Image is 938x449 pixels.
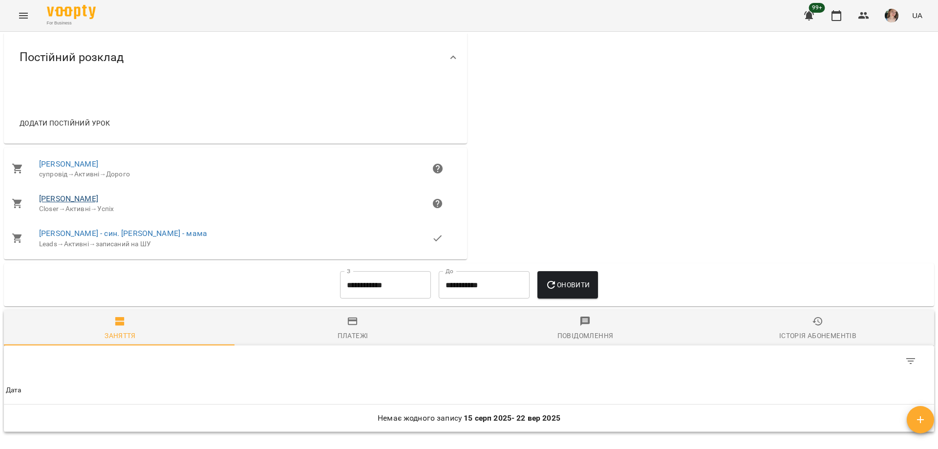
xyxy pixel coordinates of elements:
[6,385,21,396] div: Sort
[912,10,922,21] span: UA
[89,240,96,248] span: →
[39,229,207,238] a: [PERSON_NAME] - син. [PERSON_NAME] - мама
[899,349,922,373] button: Фільтр
[39,170,432,179] div: cупровід Активні Дорого
[20,50,124,65] span: Постійний розклад
[6,385,932,396] span: Дата
[59,205,65,213] span: →
[779,330,856,342] div: Історія абонементів
[105,330,136,342] div: Заняття
[39,194,98,203] a: [PERSON_NAME]
[4,345,934,377] div: Table Toolbar
[20,117,110,129] span: Додати постійний урок
[338,330,368,342] div: Платежі
[16,114,114,132] button: Додати постійний урок
[6,412,932,424] p: Немає жодного запису
[12,4,35,27] button: Menu
[39,204,432,214] div: Closer Активні Успіх
[537,271,597,299] button: Оновити
[39,159,98,169] a: [PERSON_NAME]
[47,20,96,26] span: For Business
[557,330,614,342] div: Повідомлення
[464,413,560,423] b: 15 серп 2025 - 22 вер 2025
[90,205,97,213] span: →
[39,239,432,249] div: Leads Активні записаний на ШУ
[885,9,898,22] img: 6afb9eb6cc617cb6866001ac461bd93f.JPG
[545,279,590,291] span: Оновити
[99,170,106,178] span: →
[57,240,64,248] span: →
[4,32,467,83] div: Постійний розклад
[67,170,74,178] span: →
[908,6,926,24] button: UA
[6,385,21,396] div: Дата
[809,3,825,13] span: 99+
[47,5,96,19] img: Voopty Logo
